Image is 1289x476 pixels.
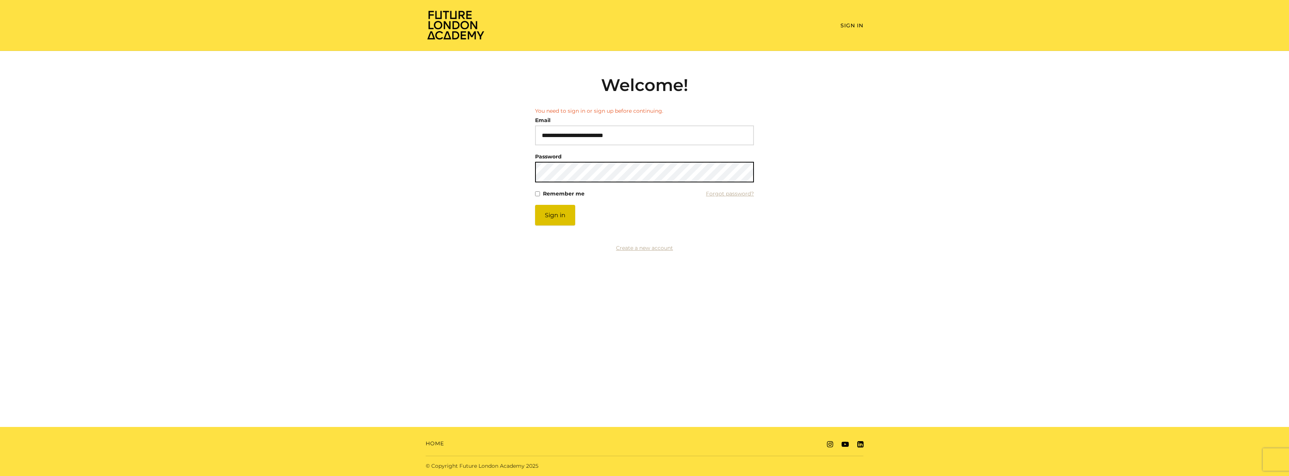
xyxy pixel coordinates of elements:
img: Home Page [426,10,486,40]
label: Email [535,115,550,125]
div: © Copyright Future London Academy 2025 [420,462,644,470]
a: Create a new account [616,245,673,251]
label: Password [535,151,562,162]
a: Home [426,440,444,448]
h2: Welcome! [535,75,754,95]
a: Forgot password? [706,188,754,199]
label: If you are a human, ignore this field [535,205,541,403]
a: Sign In [840,22,863,29]
li: You need to sign in or sign up before continuing. [535,107,754,115]
label: Remember me [543,188,585,199]
button: Sign in [535,205,575,225]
